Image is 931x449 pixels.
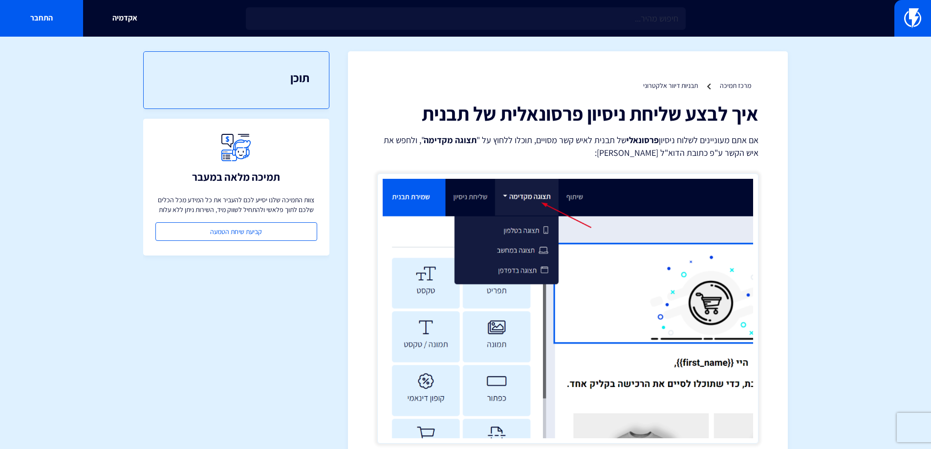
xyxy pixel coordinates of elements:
[377,103,758,124] h1: איך לבצע שליחת ניסיון פרסונאלית של תבנית
[192,171,280,183] h3: תמיכה מלאה במעבר
[720,81,751,90] a: מרכז תמיכה
[155,195,317,214] p: צוות התמיכה שלנו יסייע לכם להעביר את כל המידע מכל הכלים שלכם לתוך פלאשי ולהתחיל לשווק מיד, השירות...
[627,134,659,146] strong: פרסונאלי
[155,222,317,241] a: קביעת שיחת הטמעה
[643,81,698,90] a: תבניות דיוור אלקטרוני
[424,134,476,146] strong: תצוגה מקדימה
[377,134,758,159] p: אם אתם מעוניינים לשלוח ניסיון של תבנית לאיש קשר מסויים, תוכלו ללחוץ על " ", ולחפש את איש הקשר ע"פ...
[246,7,686,30] input: חיפוש מהיר...
[163,71,309,84] h3: תוכן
